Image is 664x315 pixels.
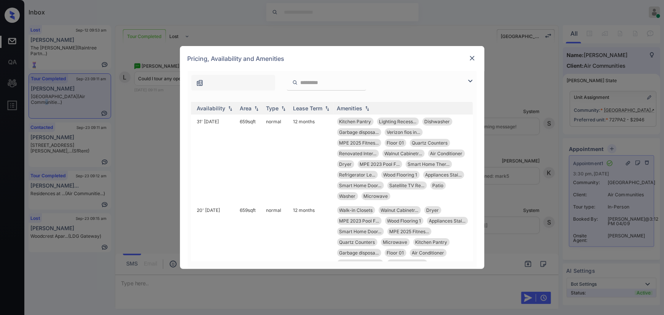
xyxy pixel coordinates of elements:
[364,193,388,199] span: Microwave
[263,115,290,203] td: normal
[194,203,237,302] td: 20' [DATE]
[379,119,417,124] span: Lighting Recess...
[280,106,287,111] img: sorting
[339,140,379,146] span: MPE 2025 Fitnes...
[263,203,290,302] td: normal
[194,115,237,203] td: 31' [DATE]
[429,218,466,224] span: Appliances Stai...
[466,76,475,86] img: icon-zuma
[290,203,334,302] td: 12 months
[387,129,420,135] span: Verizon fios in...
[430,151,463,156] span: Air Conditioner
[339,172,376,178] span: Refrigerator Le...
[253,106,260,111] img: sorting
[383,239,408,245] span: Microwave
[337,105,363,111] div: Amenities
[433,183,444,188] span: Patio
[416,239,447,245] span: Kitchen Pantry
[339,261,381,266] span: Smart Home Ther...
[237,115,263,203] td: 659 sqft
[412,250,444,256] span: Air Conditioner
[389,261,425,266] span: Refrigerator Le...
[468,54,476,62] img: close
[339,218,379,224] span: MPE 2023 Pool F...
[387,250,404,256] span: Floor 01
[339,161,352,167] span: Dryer
[425,119,450,124] span: Dishwasher
[384,172,417,178] span: Wood Flooring 1
[339,183,382,188] span: Smart Home Door...
[339,119,371,124] span: Kitchen Pantry
[197,105,226,111] div: Availability
[390,229,429,234] span: MPE 2025 Fitnes...
[339,193,356,199] span: Washer
[292,79,298,86] img: icon-zuma
[237,203,263,302] td: 659 sqft
[323,106,331,111] img: sorting
[226,106,234,111] img: sorting
[339,229,382,234] span: Smart Home Door...
[266,105,279,111] div: Type
[387,140,404,146] span: Floor 01
[339,129,379,135] span: Garbage disposa...
[180,46,484,71] div: Pricing, Availability and Amenities
[385,151,422,156] span: Walnut Cabinetr...
[196,79,204,87] img: icon-zuma
[293,105,323,111] div: Lease Term
[427,207,439,213] span: Dryer
[360,161,400,167] span: MPE 2023 Pool F...
[390,183,425,188] span: Satellite TV Re...
[412,140,448,146] span: Quartz Counters
[240,105,252,111] div: Area
[339,151,377,156] span: Renovated Inter...
[425,172,462,178] span: Appliances Stai...
[408,161,450,167] span: Smart Home Ther...
[339,239,375,245] span: Quartz Counters
[381,207,419,213] span: Walnut Cabinetr...
[363,106,371,111] img: sorting
[290,115,334,203] td: 12 months
[387,218,421,224] span: Wood Flooring 1
[339,207,373,213] span: Walk-in Closets
[339,250,379,256] span: Garbage disposa...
